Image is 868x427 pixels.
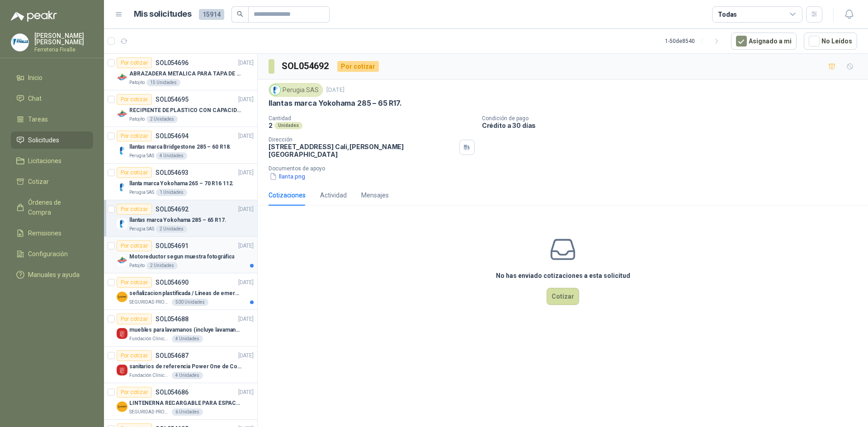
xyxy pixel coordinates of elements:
button: Asignado a mi [731,33,797,50]
a: Tareas [11,111,93,128]
p: llanta marca Yokohama 265 – 70 R16 112. [129,179,234,188]
p: sanitarios de referencia Power One de Corona [129,362,242,371]
a: Por cotizarSOL054690[DATE] Company Logoseñalizacion plastificada / Líneas de emergenciaSEGURIDAD ... [104,273,257,310]
a: Inicio [11,69,93,86]
div: Por cotizar [117,350,152,361]
div: 500 Unidades [172,299,208,306]
p: SOL054691 [156,243,189,249]
a: Chat [11,90,93,107]
span: Solicitudes [28,135,59,145]
span: Tareas [28,114,48,124]
a: Por cotizarSOL054692[DATE] Company Logollantas marca Yokohama 285 – 65 R17.Perugia SAS2 Unidades [104,200,257,237]
div: Mensajes [361,190,389,200]
p: SOL054686 [156,389,189,395]
span: Configuración [28,249,68,259]
div: Cotizaciones [269,190,306,200]
a: Licitaciones [11,152,93,169]
span: Manuales y ayuda [28,270,80,280]
img: Company Logo [11,34,28,51]
p: llantas marca Yokohama 285 – 65 R17. [129,216,226,225]
p: [DATE] [238,132,254,141]
div: 1 - 50 de 8540 [665,34,724,48]
a: Manuales y ayuda [11,266,93,283]
p: LINTENERNA RECARGABLE PARA ESPACIOS ABIERTOS 100-120MTS [129,399,242,408]
a: Remisiones [11,225,93,242]
div: Por cotizar [117,167,152,178]
button: No Leídos [804,33,857,50]
img: Company Logo [117,255,127,266]
div: Unidades [274,122,302,129]
img: Company Logo [117,401,127,412]
div: Por cotizar [117,240,152,251]
p: Perugia SAS [129,152,154,160]
h3: SOL054692 [282,59,330,73]
span: search [237,11,243,17]
a: Por cotizarSOL054691[DATE] Company LogoMotoreductor segun muestra fotográficaPatojito2 Unidades [104,237,257,273]
img: Company Logo [117,108,127,119]
img: Company Logo [117,72,127,83]
span: Inicio [28,73,42,83]
span: Cotizar [28,177,49,187]
div: Por cotizar [117,204,152,215]
p: llantas marca Bridgestone 285 – 60 R18. [129,143,231,151]
p: SOL054687 [156,352,189,359]
p: SOL054693 [156,169,189,176]
div: 15 Unidades [146,79,180,86]
p: [DATE] [238,278,254,287]
span: Remisiones [28,228,61,238]
span: 15914 [199,9,224,20]
p: RECIPIENTE DE PLASTICO CON CAPACIDAD DE 1.8 LT PARA LA EXTRACCIÓN MANUAL DE LIQUIDOS [129,106,242,115]
p: Ferreteria Fivalle [34,47,93,52]
p: 2 [269,122,273,129]
span: Chat [28,94,42,103]
p: SOL054688 [156,316,189,322]
p: SOL054692 [156,206,189,212]
p: [DATE] [238,95,254,104]
p: Crédito a 30 días [482,122,864,129]
div: Perugia SAS [269,83,323,97]
div: 6 Unidades [172,408,203,416]
a: Solicitudes [11,131,93,149]
img: Company Logo [117,218,127,229]
p: [DATE] [238,388,254,397]
div: Por cotizar [117,277,152,288]
p: SEGURIDAD PROVISER LTDA [129,299,170,306]
p: Patojito [129,262,145,269]
div: 1 Unidades [156,189,187,196]
a: Por cotizarSOL054696[DATE] Company LogoABRAZADERA METALICA PARA TAPA DE TAMBOR DE PLASTICO DE 50 ... [104,54,257,90]
div: 2 Unidades [146,262,178,269]
p: [PERSON_NAME] [PERSON_NAME] [34,33,93,45]
a: Por cotizarSOL054686[DATE] Company LogoLINTENERNA RECARGABLE PARA ESPACIOS ABIERTOS 100-120MTSSEG... [104,383,257,420]
h3: No has enviado cotizaciones a esta solicitud [496,271,630,281]
div: Por cotizar [117,94,152,105]
div: Por cotizar [117,314,152,324]
p: [DATE] [238,59,254,67]
p: Patojito [129,116,145,123]
img: Company Logo [117,182,127,192]
p: Dirección [269,136,456,143]
p: [DATE] [238,315,254,324]
h1: Mis solicitudes [134,8,192,21]
p: SEGURIDAD PROVISER LTDA [129,408,170,416]
p: muebles para lavamanos (incluye lavamanos) [129,326,242,334]
div: Por cotizar [337,61,379,72]
img: Logo peakr [11,11,57,22]
p: [DATE] [238,242,254,250]
span: Órdenes de Compra [28,197,85,217]
p: SOL054690 [156,279,189,286]
a: Configuración [11,245,93,263]
p: [DATE] [238,205,254,214]
p: Cantidad [269,115,475,122]
a: Por cotizarSOL054694[DATE] Company Logollantas marca Bridgestone 285 – 60 R18.Perugia SAS4 Unidades [104,127,257,164]
a: Por cotizarSOL054688[DATE] Company Logomuebles para lavamanos (incluye lavamanos)Fundación Clínic... [104,310,257,347]
div: 2 Unidades [146,116,178,123]
p: Condición de pago [482,115,864,122]
p: SOL054694 [156,133,189,139]
div: Actividad [320,190,347,200]
p: Documentos de apoyo [269,165,864,172]
span: Licitaciones [28,156,61,166]
p: señalizacion plastificada / Líneas de emergencia [129,289,242,298]
p: Perugia SAS [129,189,154,196]
img: Company Logo [117,365,127,375]
div: Por cotizar [117,387,152,398]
